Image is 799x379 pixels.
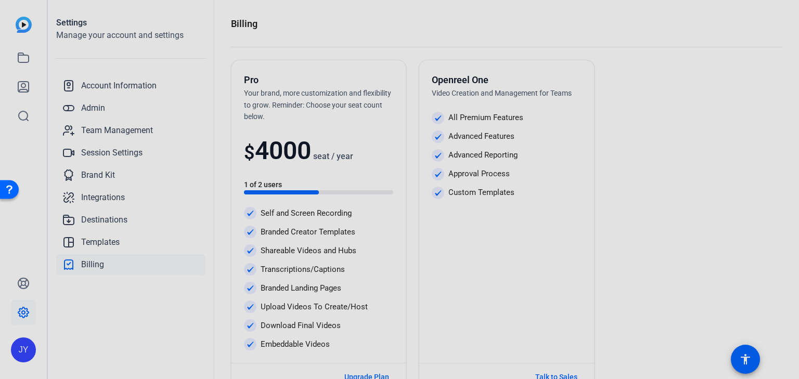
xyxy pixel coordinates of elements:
h5: Openreel One [432,73,581,87]
p: Advanced Features [448,130,514,142]
span: 1 of 2 users [244,180,282,189]
p: Branded Creator Templates [261,226,355,238]
a: Account Information [56,75,205,96]
p: Advanced Reporting [448,149,518,161]
p: Branded Landing Pages [261,282,341,294]
a: Session Settings [56,142,205,163]
p: Upload Videos To Create/Host [261,301,368,313]
a: Templates [56,232,205,253]
span: Your brand, more customization and flexibility to grow. Reminder: Choose your seat count below. [244,89,391,121]
p: Approval Process [448,168,510,180]
mat-icon: accessibility [739,353,752,365]
span: Brand Kit [81,169,115,181]
p: All Premium Features [448,112,523,124]
h1: Settings [56,17,205,29]
h5: Pro [244,73,393,87]
span: 4000 [255,136,311,165]
h1: Billing [231,17,257,31]
p: Transcriptions/Captions [261,264,345,276]
span: Billing [81,258,104,271]
span: Destinations [81,214,127,226]
span: $ [244,142,255,164]
img: blue-gradient.svg [16,17,32,33]
a: Brand Kit [56,165,205,186]
a: Integrations [56,187,205,208]
a: Destinations [56,210,205,230]
span: Integrations [81,191,125,204]
p: Embeddable Videos [261,338,330,350]
p: Custom Templates [448,187,514,199]
a: Billing [56,254,205,275]
div: JY [11,337,36,362]
p: Self and Screen Recording [261,207,352,219]
p: Download Final Videos [261,320,341,332]
span: Video Creation and Management for Teams [432,89,572,97]
a: Admin [56,98,205,119]
span: Account Information [81,80,157,92]
span: Session Settings [81,147,143,159]
h2: Manage your account and settings [56,29,205,42]
span: Templates [81,236,120,249]
span: Team Management [81,124,153,137]
p: Shareable Videos and Hubs [261,245,356,257]
span: seat / year [313,151,353,161]
span: Admin [81,102,105,114]
a: Team Management [56,120,205,141]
